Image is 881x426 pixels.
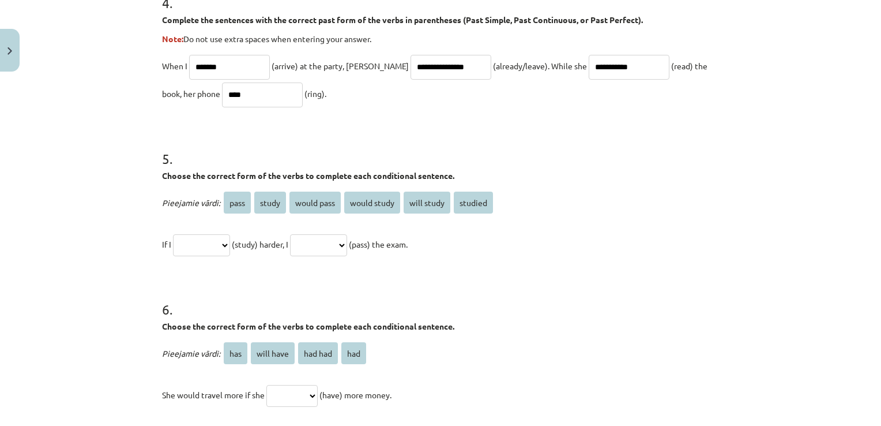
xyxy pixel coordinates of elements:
span: Pieejamie vārdi: [162,348,220,358]
span: (have) more money. [319,390,391,400]
span: (pass) the exam. [349,239,408,249]
span: would study [344,192,400,214]
strong: Note: [162,33,183,44]
span: study [254,192,286,214]
span: will have [251,342,295,364]
span: (study) harder, I [232,239,288,249]
span: pass [224,192,251,214]
p: Do not use extra spaces when entering your answer. [162,33,719,45]
span: would pass [289,192,341,214]
span: When I [162,61,187,71]
span: Pieejamie vārdi: [162,197,220,208]
span: She would travel more if she [162,390,265,400]
span: had [341,342,366,364]
h1: 6 . [162,281,719,317]
span: will study [404,192,450,214]
span: If I [162,239,171,249]
span: studied [454,192,493,214]
strong: Choose the correct form of the verbs to complete each conditional sentence. [162,321,454,331]
span: (already/leave). While she [493,61,587,71]
img: icon-close-lesson-0947bae3869378f0d4975bcd49f059093ad1ed9edebbc8119c70593378902aed.svg [7,47,12,55]
strong: Choose the correct form of the verbs to complete each conditional sentence. [162,170,454,181]
span: (ring). [304,88,326,99]
h1: 5 . [162,130,719,166]
strong: Complete the sentences with the correct past form of the verbs in parentheses (Past Simple, Past ... [162,14,643,25]
span: had had [298,342,338,364]
span: (arrive) at the party, [PERSON_NAME] [272,61,409,71]
span: has [224,342,247,364]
